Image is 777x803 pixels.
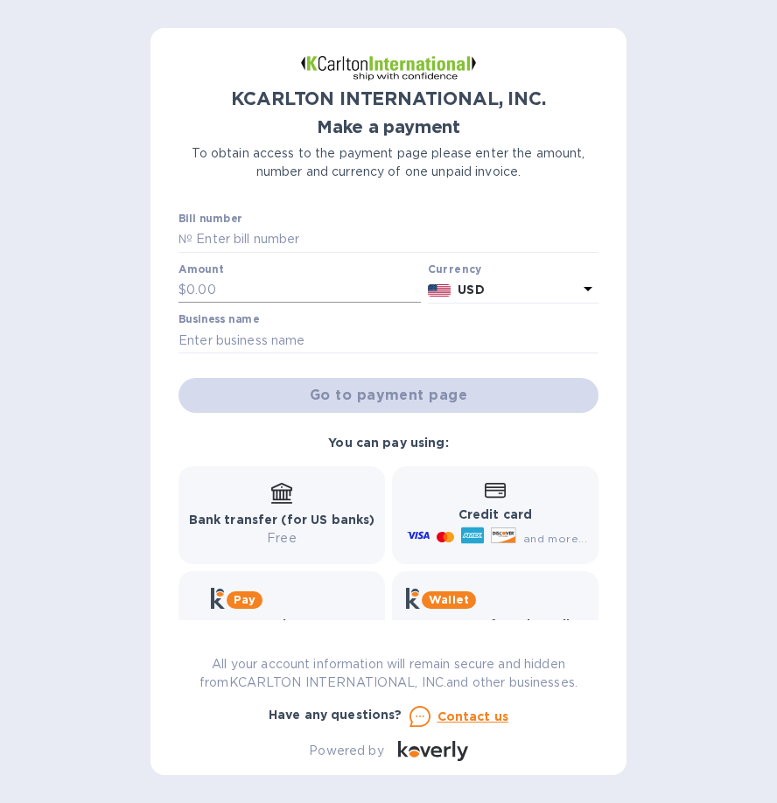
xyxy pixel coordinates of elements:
b: Credit card [458,507,532,521]
input: Enter business name [178,327,598,353]
h1: Make a payment [178,117,598,137]
u: Contact us [437,709,509,723]
b: Currency [428,262,482,276]
b: You can pay using: [328,436,448,450]
p: Free [189,529,375,548]
input: 0.00 [186,277,421,304]
b: Bank transfer (for US banks) [189,513,375,527]
span: and more... [523,532,587,545]
b: Wallet [429,593,469,606]
b: KCARLTON INTERNATIONAL, INC. [231,87,545,109]
b: Get more time to pay [211,618,353,632]
b: Instant transfers via Wallet [406,618,584,632]
input: Enter bill number [192,227,598,253]
p: All your account information will remain secure and hidden from KCARLTON INTERNATIONAL, INC. and ... [178,655,598,692]
p: № [178,230,192,248]
label: Amount [178,264,223,275]
img: USD [428,284,451,297]
b: USD [458,283,484,297]
p: $ [178,281,186,299]
p: To obtain access to the payment page please enter the amount, number and currency of one unpaid i... [178,144,598,181]
label: Business name [178,315,259,325]
p: Powered by [309,742,383,760]
b: Pay [234,593,255,606]
b: Have any questions? [269,708,402,722]
label: Bill number [178,214,241,225]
